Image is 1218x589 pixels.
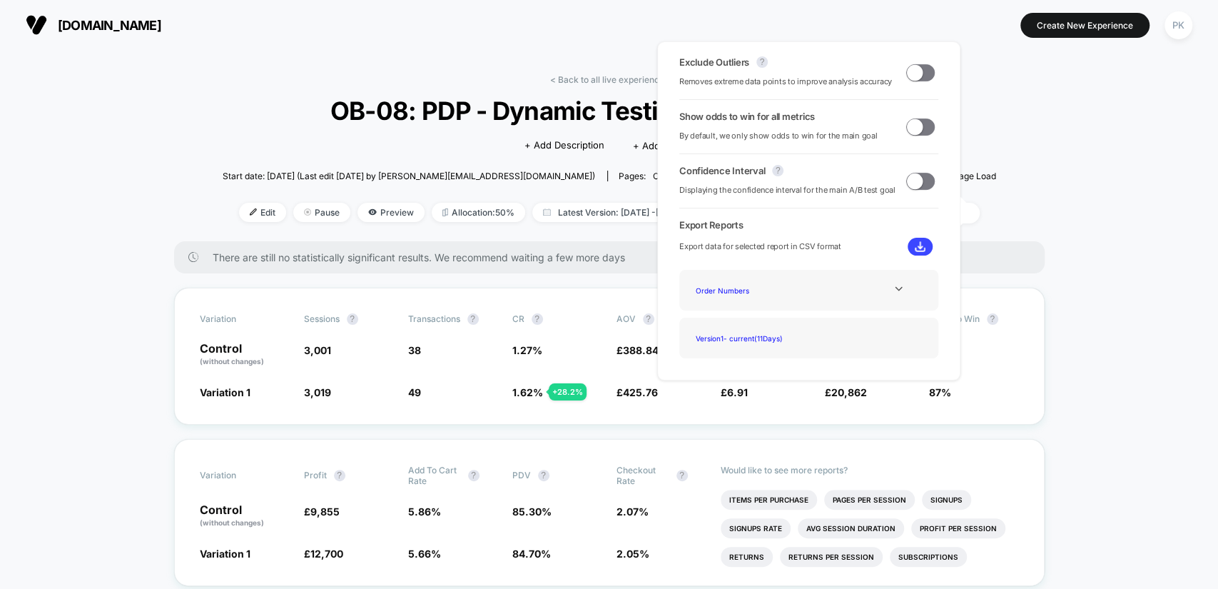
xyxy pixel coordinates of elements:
[512,344,542,356] span: 1.27 %
[524,139,604,153] span: + Add Description
[1164,11,1192,39] div: PK
[200,357,264,366] span: (without changes)
[679,165,765,176] span: Confidence Interval
[831,386,867,398] span: 20,862
[239,203,286,222] span: Edit
[304,470,327,480] span: Profit
[310,505,340,518] span: 9,855
[721,490,817,510] li: Items Per Purchase
[616,505,649,518] span: 2.07 %
[929,386,951,398] span: 87%
[468,470,479,481] button: ?
[690,328,804,348] div: Version 1 - current ( 11 Days)
[623,386,658,398] span: 425.76
[532,203,711,222] span: Latest Version: [DATE] - [DATE]
[442,208,448,216] img: rebalance
[679,240,841,253] span: Export data for selected report in CSV format
[408,313,460,324] span: Transactions
[408,386,421,398] span: 49
[467,313,479,325] button: ?
[200,548,250,560] span: Variation 1
[922,490,971,510] li: Signups
[1020,13,1150,38] button: Create New Experience
[408,505,441,518] span: 5.86 %
[679,183,895,197] span: Displaying the confidence interval for the main A/B test goal
[512,386,543,398] span: 1.62 %
[721,547,773,567] li: Returns
[432,203,525,222] span: Allocation: 50%
[721,518,791,538] li: Signups Rate
[304,313,340,324] span: Sessions
[987,313,998,325] button: ?
[676,470,688,481] button: ?
[756,56,768,68] button: ?
[532,313,543,325] button: ?
[780,547,883,567] li: Returns Per Session
[633,140,694,151] span: + Add Images
[549,383,587,401] div: + 28.2 %
[679,75,892,89] span: Removes extreme data points to improve analysis accuracy
[616,344,659,356] span: £
[616,465,669,486] span: Checkout Rate
[310,548,343,560] span: 12,700
[679,219,938,231] span: Export Reports
[543,208,551,216] img: calendar
[721,386,748,398] span: £
[200,504,290,528] p: Control
[550,74,669,85] a: < Back to all live experiences
[890,547,967,567] li: Subscriptions
[304,548,343,560] span: £
[616,313,636,324] span: AOV
[623,344,659,356] span: 388.84
[512,505,552,518] span: 85.30 %
[26,14,47,36] img: Visually logo
[512,548,551,560] span: 84.70 %
[58,18,161,33] span: [DOMAIN_NAME]
[21,14,166,36] button: [DOMAIN_NAME]
[690,281,804,300] div: Order Numbers
[679,56,749,68] span: Exclude Outliers
[679,111,815,122] span: Show odds to win for all metrics
[824,490,915,510] li: Pages Per Session
[200,343,290,367] p: Control
[679,129,878,143] span: By default, we only show odds to win for the main goal
[408,344,421,356] span: 38
[304,505,340,518] span: £
[200,386,250,398] span: Variation 1
[616,548,649,560] span: 2.05 %
[727,386,748,398] span: 6.91
[293,203,350,222] span: Pause
[357,203,425,222] span: Preview
[408,548,441,560] span: 5.66 %
[347,313,358,325] button: ?
[798,518,904,538] li: Avg Session Duration
[223,171,595,181] span: Start date: [DATE] (Last edit [DATE] by [PERSON_NAME][EMAIL_ADDRESS][DOMAIN_NAME])
[304,386,331,398] span: 3,019
[250,208,257,216] img: edit
[200,465,278,486] span: Variation
[200,518,264,527] span: (without changes)
[408,465,461,486] span: Add To Cart Rate
[616,386,658,398] span: £
[538,470,549,481] button: ?
[512,470,531,480] span: PDV
[304,344,331,356] span: 3,001
[512,313,524,324] span: CR
[261,96,957,126] span: OB-08: PDP - Dynamic Testimonial Carousel
[334,470,345,481] button: ?
[915,241,925,252] img: download
[619,171,676,181] div: Pages:
[825,386,867,398] span: £
[213,251,1016,263] span: There are still no statistically significant results. We recommend waiting a few more days
[304,208,311,216] img: end
[721,465,1019,475] p: Would like to see more reports?
[200,313,278,325] span: Variation
[772,165,783,176] button: ?
[1160,11,1197,40] button: PK
[911,518,1005,538] li: Profit Per Session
